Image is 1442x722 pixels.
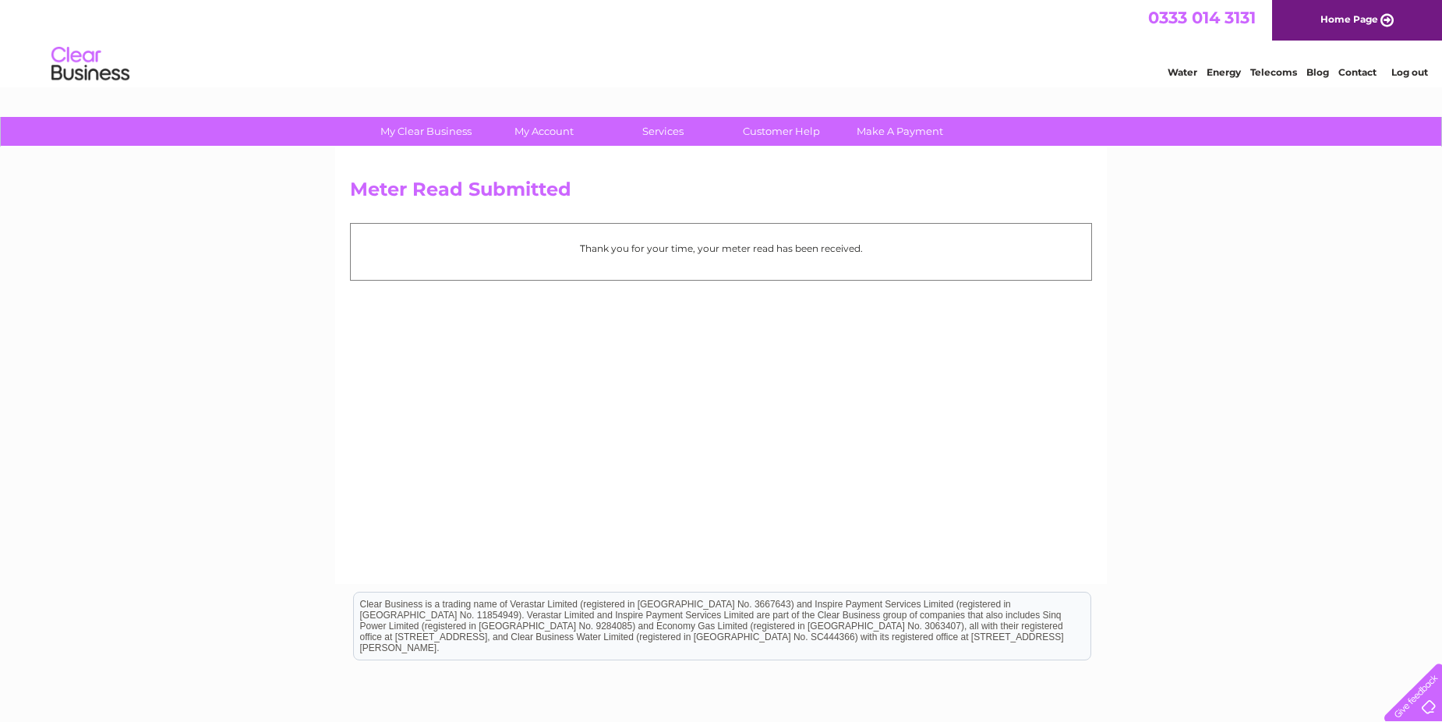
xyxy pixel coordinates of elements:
[362,117,490,146] a: My Clear Business
[359,241,1083,256] p: Thank you for your time, your meter read has been received.
[480,117,609,146] a: My Account
[354,9,1090,76] div: Clear Business is a trading name of Verastar Limited (registered in [GEOGRAPHIC_DATA] No. 3667643...
[1168,66,1197,78] a: Water
[1250,66,1297,78] a: Telecoms
[599,117,727,146] a: Services
[350,179,1092,208] h2: Meter Read Submitted
[1338,66,1377,78] a: Contact
[1391,66,1428,78] a: Log out
[51,41,130,88] img: logo.png
[836,117,964,146] a: Make A Payment
[717,117,846,146] a: Customer Help
[1306,66,1329,78] a: Blog
[1207,66,1241,78] a: Energy
[1148,8,1256,27] a: 0333 014 3131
